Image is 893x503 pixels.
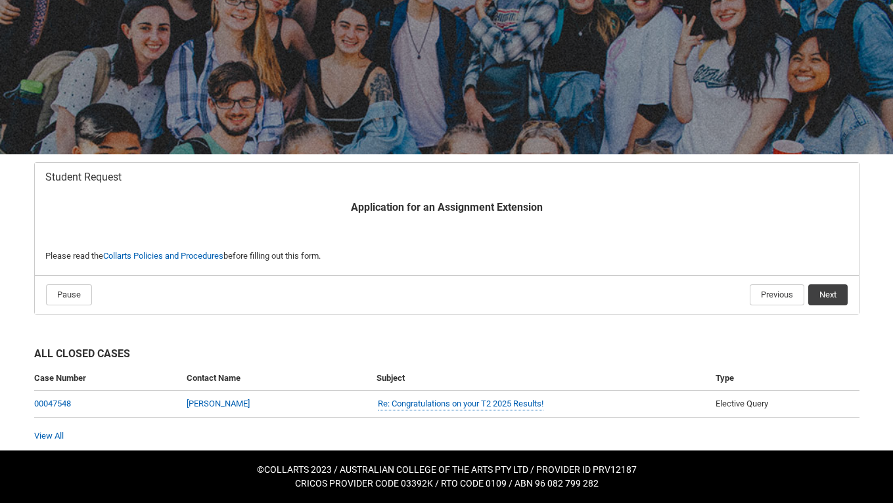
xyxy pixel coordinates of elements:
[187,399,250,408] a: [PERSON_NAME]
[34,366,181,391] th: Case Number
[710,366,859,391] th: Type
[371,366,710,391] th: Subject
[46,284,92,305] button: Pause
[45,171,122,184] span: Student Request
[34,162,859,315] article: Redu_Student_Request flow
[103,251,223,261] a: Collarts Policies and Procedures
[34,431,64,441] a: View All Cases
[34,346,859,366] h2: All Closed Cases
[378,397,543,411] a: Re: Congratulations on your T2 2025 Results!
[181,366,371,391] th: Contact Name
[34,399,71,408] a: 00047548
[716,399,768,408] span: Elective Query
[351,201,543,213] b: Application for an Assignment Extension
[808,284,848,305] button: Next
[45,250,848,263] p: Please read the before filling out this form.
[750,284,804,305] button: Previous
